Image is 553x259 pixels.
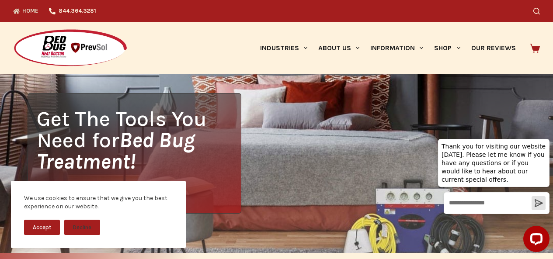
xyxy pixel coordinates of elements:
[429,22,466,74] a: Shop
[254,22,521,74] nav: Primary
[24,194,173,211] div: We use cookies to ensure that we give you the best experience on our website.
[466,22,521,74] a: Our Reviews
[37,108,240,172] h1: Get The Tools You Need for
[37,128,195,174] i: Bed Bug Treatment!
[13,29,128,68] img: Prevsol/Bed Bug Heat Doctor
[365,22,429,74] a: Information
[533,8,540,14] button: Search
[431,131,553,259] iframe: LiveChat chat widget
[254,22,313,74] a: Industries
[24,220,60,235] button: Accept
[313,22,365,74] a: About Us
[64,220,100,235] button: Decline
